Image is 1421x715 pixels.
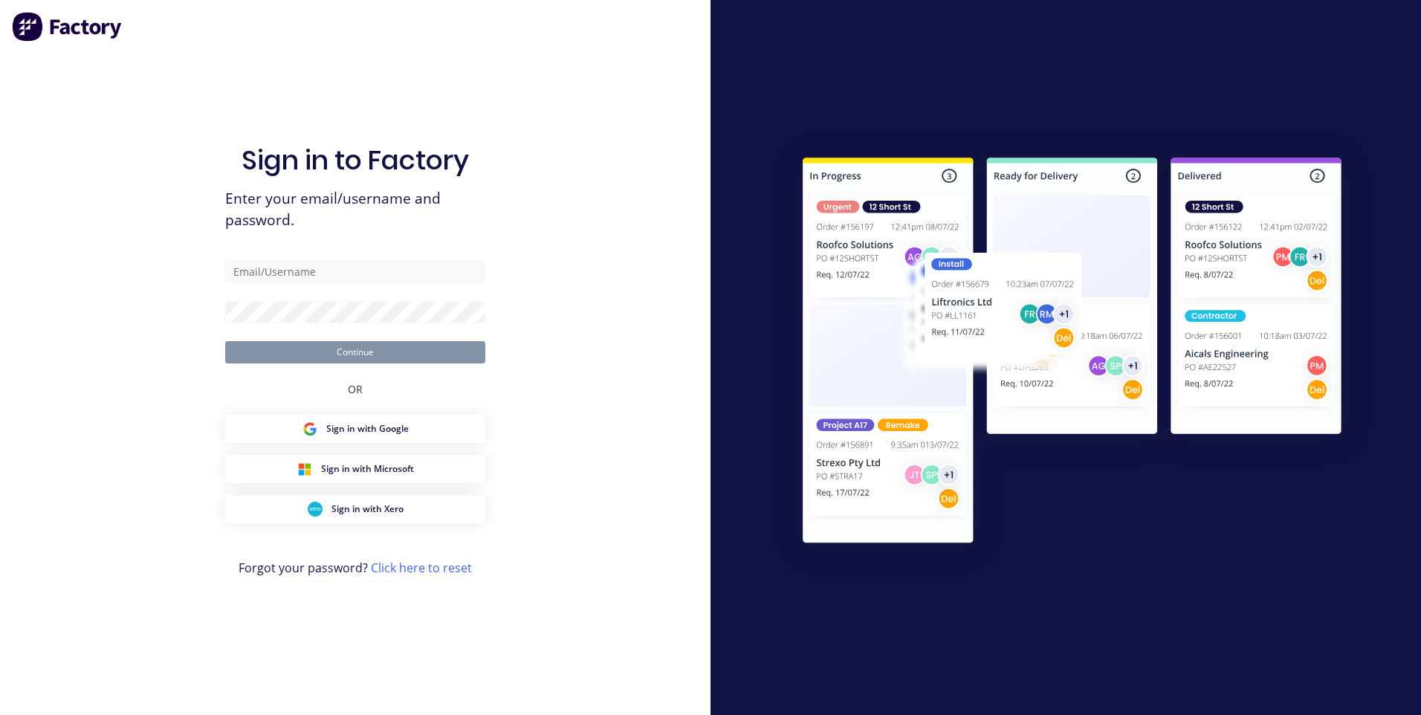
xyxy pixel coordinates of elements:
button: Xero Sign inSign in with Xero [225,495,485,523]
span: Sign in with Xero [331,502,404,516]
img: Factory [12,12,123,42]
img: Microsoft Sign in [297,462,312,476]
button: Google Sign inSign in with Google [225,415,485,443]
img: Sign in [770,128,1374,578]
button: Microsoft Sign inSign in with Microsoft [225,455,485,483]
button: Continue [225,341,485,363]
span: Forgot your password? [239,559,472,577]
h1: Sign in to Factory [242,144,469,176]
span: Sign in with Microsoft [321,462,414,476]
span: Enter your email/username and password. [225,188,485,231]
span: Sign in with Google [326,422,409,436]
div: OR [348,363,363,415]
img: Google Sign in [302,421,317,436]
input: Email/Username [225,261,485,283]
a: Click here to reset [371,560,472,576]
img: Xero Sign in [308,502,323,517]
